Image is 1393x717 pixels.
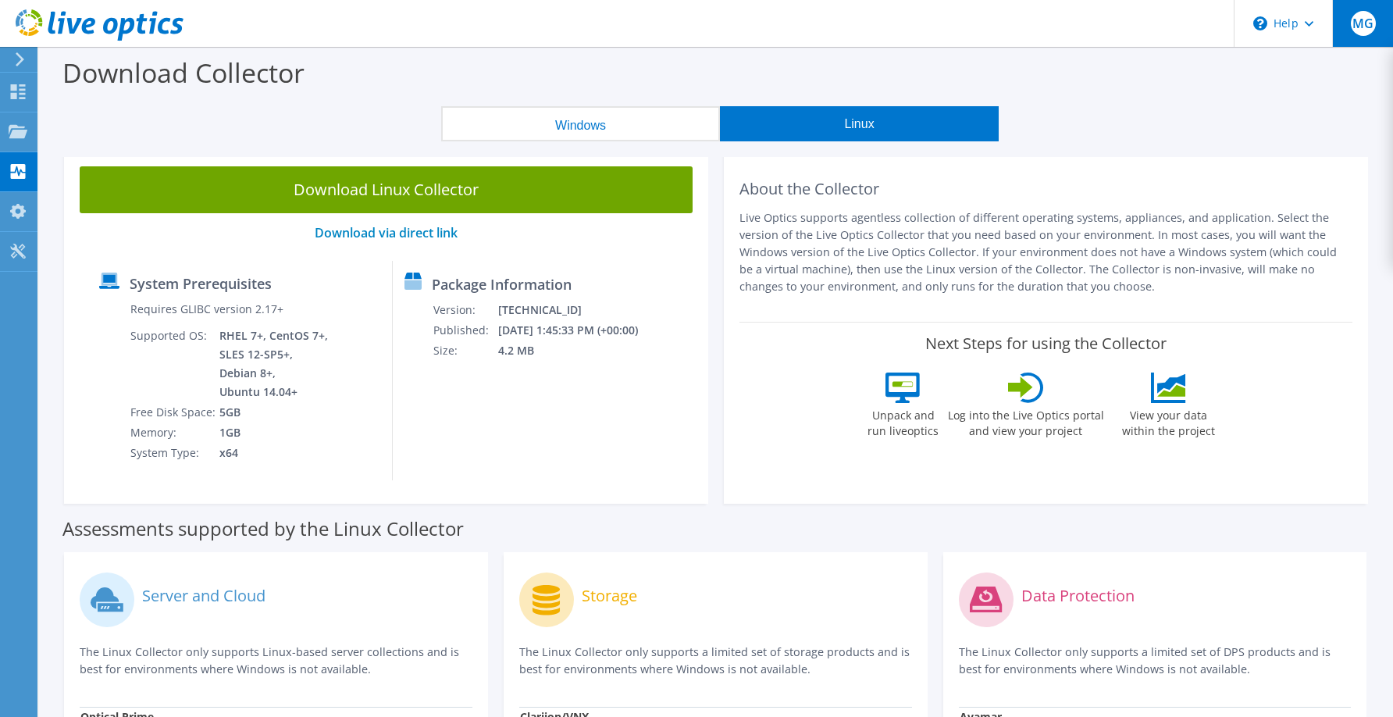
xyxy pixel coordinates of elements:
[582,588,637,604] label: Storage
[1253,16,1267,30] svg: \n
[130,423,219,443] td: Memory:
[925,334,1167,353] label: Next Steps for using the Collector
[130,276,272,291] label: System Prerequisites
[497,320,659,341] td: [DATE] 1:45:33 PM (+00:00)
[130,326,219,402] td: Supported OS:
[947,403,1105,439] label: Log into the Live Optics portal and view your project
[739,180,1352,198] h2: About the Collector
[497,300,659,320] td: [TECHNICAL_ID]
[433,341,497,361] td: Size:
[441,106,720,141] button: Windows
[433,300,497,320] td: Version:
[130,402,219,423] td: Free Disk Space:
[219,402,331,423] td: 5GB
[519,644,912,678] p: The Linux Collector only supports a limited set of storage products and is best for environments ...
[433,320,497,341] td: Published:
[62,521,464,537] label: Assessments supported by the Linux Collector
[80,166,693,213] a: Download Linux Collector
[62,55,305,91] label: Download Collector
[219,423,331,443] td: 1GB
[142,588,265,604] label: Server and Cloud
[497,341,659,361] td: 4.2 MB
[219,326,331,402] td: RHEL 7+, CentOS 7+, SLES 12-SP5+, Debian 8+, Ubuntu 14.04+
[868,403,939,439] label: Unpack and run liveoptics
[1021,588,1135,604] label: Data Protection
[315,224,458,241] a: Download via direct link
[432,276,572,292] label: Package Information
[80,644,472,678] p: The Linux Collector only supports Linux-based server collections and is best for environments whe...
[959,644,1352,678] p: The Linux Collector only supports a limited set of DPS products and is best for environments wher...
[130,443,219,463] td: System Type:
[130,301,283,317] label: Requires GLIBC version 2.17+
[1113,403,1225,439] label: View your data within the project
[219,443,331,463] td: x64
[720,106,999,141] button: Linux
[1351,11,1376,36] span: MG
[739,209,1352,295] p: Live Optics supports agentless collection of different operating systems, appliances, and applica...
